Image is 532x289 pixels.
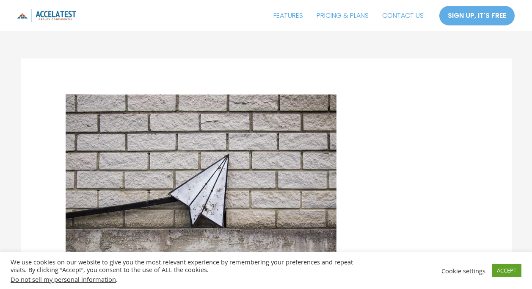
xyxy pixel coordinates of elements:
img: Email Validation Test Cases [66,94,336,275]
img: icon [17,9,76,22]
a: CONTACT US [375,5,430,26]
a: ACCEPT [492,264,521,277]
a: PRICING & PLANS [310,5,375,26]
div: . [11,275,368,283]
nav: Site Navigation [267,5,430,26]
a: Cookie settings [441,267,485,275]
a: SIGN UP, IT'S FREE [439,6,515,26]
a: Do not sell my personal information [11,275,116,283]
div: We use cookies on our website to give you the most relevant experience by remembering your prefer... [11,258,368,283]
a: FEATURES [267,5,310,26]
